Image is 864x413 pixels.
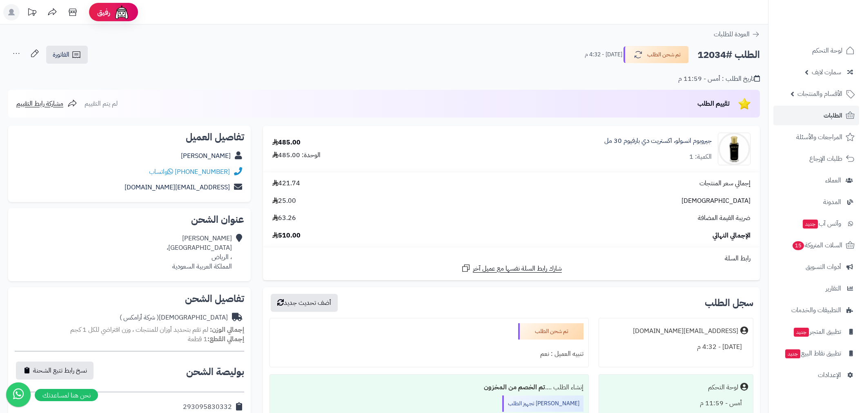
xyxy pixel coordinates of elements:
[773,41,859,60] a: لوحة التحكم
[809,153,842,164] span: طلبات الإرجاع
[183,402,232,412] div: 293095830332
[70,325,208,335] span: لم تقم بتحديد أوزان للمنتجات ، وزن افتراضي للكل 1 كجم
[797,88,842,100] span: الأقسام والمنتجات
[167,234,232,271] div: [PERSON_NAME] [GEOGRAPHIC_DATA]، ، الرياض المملكة العربية السعودية
[793,241,804,250] span: 15
[773,257,859,277] a: أدوات التسويق
[120,313,159,322] span: ( شركة أرامكس )
[97,7,110,17] span: رفيق
[773,149,859,169] a: طلبات الإرجاع
[714,29,750,39] span: العودة للطلبات
[773,106,859,125] a: الطلبات
[812,45,842,56] span: لوحة التحكم
[794,328,809,337] span: جديد
[784,348,841,359] span: تطبيق نقاط البيع
[793,326,841,338] span: تطبيق المتجر
[16,99,63,109] span: مشاركة رابط التقييم
[188,334,244,344] small: 1 قطعة
[708,383,738,392] div: لوحة التحكم
[33,366,87,375] span: نسخ رابط تتبع الشحنة
[585,51,622,59] small: [DATE] - 4:32 م
[207,334,244,344] strong: إجمالي القطع:
[85,99,118,109] span: لم يتم التقييم
[272,231,301,240] span: 510.00
[272,213,296,223] span: 63.26
[275,380,583,395] div: إنشاء الطلب ....
[22,4,42,22] a: تحديثات المنصة
[823,196,841,208] span: المدونة
[773,279,859,298] a: التقارير
[210,325,244,335] strong: إجمالي الوزن:
[773,322,859,342] a: تطبيق المتجرجديد
[806,261,841,273] span: أدوات التسويق
[818,369,841,381] span: الإعدادات
[186,367,244,377] h2: بوليصة الشحن
[175,167,230,177] a: [PHONE_NUMBER]
[713,231,750,240] span: الإجمالي النهائي
[785,349,800,358] span: جديد
[824,110,842,121] span: الطلبات
[792,240,842,251] span: السلات المتروكة
[484,382,545,392] b: تم الخصم من المخزون
[826,283,841,294] span: التقارير
[604,136,712,146] a: جيروبوم انسولو، اكستريت دي بارفيوم 30 مل
[773,365,859,385] a: الإعدادات
[718,133,750,165] img: 1681041541-4318-90x90.png
[518,323,583,340] div: تم شحن الطلب
[699,179,750,188] span: إجمالي سعر المنتجات
[114,4,130,20] img: ai-face.png
[473,264,562,273] span: شارك رابط السلة نفسها مع عميل آخر
[272,138,301,147] div: 485.00
[812,67,841,78] span: سمارت لايف
[125,182,230,192] a: [EMAIL_ADDRESS][DOMAIN_NAME]
[633,326,738,336] div: [EMAIL_ADDRESS][DOMAIN_NAME]
[681,196,750,206] span: [DEMOGRAPHIC_DATA]
[271,294,338,312] button: أضف تحديث جديد
[120,313,228,322] div: [DEMOGRAPHIC_DATA]
[461,263,562,273] a: شارك رابط السلة نفسها مع عميل آخر
[272,151,321,160] div: الوحدة: 485.00
[803,220,818,229] span: جديد
[266,254,757,263] div: رابط السلة
[16,362,94,380] button: نسخ رابط تتبع الشحنة
[53,50,69,60] span: الفاتورة
[791,304,841,316] span: التطبيقات والخدمات
[15,294,244,304] h2: تفاصيل الشحن
[16,99,77,109] a: مشاركة رابط التقييم
[773,235,859,255] a: السلات المتروكة15
[773,300,859,320] a: التطبيقات والخدمات
[46,46,88,64] a: الفاتورة
[697,99,730,109] span: تقييم الطلب
[181,151,231,161] a: [PERSON_NAME]
[272,196,296,206] span: 25.00
[624,46,689,63] button: تم شحن الطلب
[15,215,244,224] h2: عنوان الشحن
[773,192,859,212] a: المدونة
[678,74,760,84] div: تاريخ الطلب : أمس - 11:59 م
[15,132,244,142] h2: تفاصيل العميل
[272,179,300,188] span: 421.74
[502,395,583,412] div: [PERSON_NAME] تجهيز الطلب
[275,346,583,362] div: تنبيه العميل : نعم
[825,175,841,186] span: العملاء
[698,213,750,223] span: ضريبة القيمة المضافة
[802,218,841,229] span: وآتس آب
[773,171,859,190] a: العملاء
[773,127,859,147] a: المراجعات والأسئلة
[689,152,712,162] div: الكمية: 1
[714,29,760,39] a: العودة للطلبات
[697,47,760,63] h2: الطلب #12034
[705,298,753,308] h3: سجل الطلب
[796,131,842,143] span: المراجعات والأسئلة
[604,339,748,355] div: [DATE] - 4:32 م
[604,395,748,411] div: أمس - 11:59 م
[149,167,173,177] a: واتساب
[773,344,859,363] a: تطبيق نقاط البيعجديد
[773,214,859,233] a: وآتس آبجديد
